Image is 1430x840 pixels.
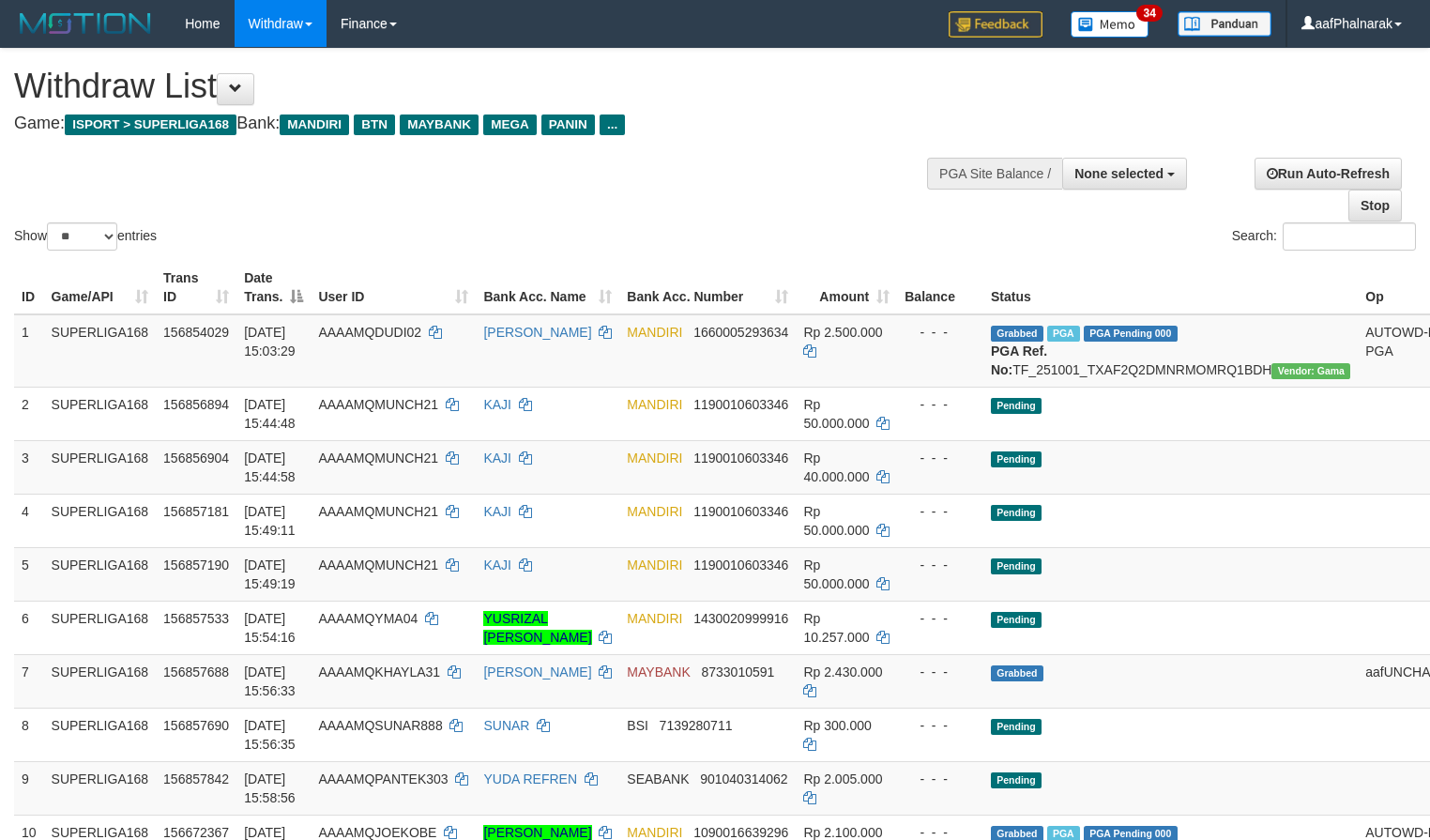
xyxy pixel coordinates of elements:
div: - - - [905,323,976,342]
span: Pending [991,451,1042,467]
span: AAAAMQMUNCH21 [318,451,438,466]
td: TF_251001_TXAF2Q2DMNRMOMRQ1BDH [983,314,1358,388]
span: 34 [1136,5,1162,22]
span: MEGA [483,115,537,135]
td: 2 [14,387,44,440]
span: Rp 50.000.000 [803,557,869,591]
span: 156857181 [163,504,229,519]
span: Copy 901040314062 to clipboard [700,771,787,787]
span: Grabbed [991,665,1043,681]
span: Pending [991,719,1042,735]
span: 156857690 [163,718,229,733]
td: SUPERLIGA168 [44,547,157,601]
a: Stop [1348,190,1402,221]
a: YUSRIZAL [PERSON_NAME] [483,611,591,645]
span: [DATE] 15:49:11 [244,504,296,538]
span: MAYBANK [627,664,690,680]
span: 156857688 [163,664,229,680]
th: User ID: activate to sort column ascending [311,261,476,314]
span: AAAAMQMUNCH21 [318,504,438,519]
span: 156857842 [163,771,229,787]
span: [DATE] 15:58:56 [244,771,296,805]
td: 6 [14,601,44,654]
span: 156857533 [163,611,229,626]
span: Copy 8733010591 to clipboard [701,664,774,680]
span: Copy 1190010603346 to clipboard [693,397,788,412]
div: - - - [905,609,976,628]
span: AAAAMQYMA04 [318,611,418,626]
span: 156854029 [163,325,229,340]
span: PGA Pending [1084,326,1178,342]
button: None selected [1062,158,1187,190]
span: AAAAMQDUDI02 [318,325,421,340]
td: SUPERLIGA168 [44,654,157,708]
span: [DATE] 15:44:58 [244,451,296,484]
div: - - - [905,502,976,521]
span: Rp 50.000.000 [803,504,869,538]
span: MANDIRI [280,115,349,135]
span: MAYBANK [400,115,479,135]
div: PGA Site Balance / [927,158,1062,190]
input: Search: [1283,222,1416,251]
th: Date Trans.: activate to sort column descending [236,261,311,314]
span: AAAAMQPANTEK303 [318,771,448,787]
a: YUDA REFREN [483,771,577,787]
th: Bank Acc. Number: activate to sort column ascending [619,261,796,314]
td: SUPERLIGA168 [44,387,157,440]
span: Marked by aafsoycanthlai [1047,326,1080,342]
span: MANDIRI [627,611,682,626]
span: Pending [991,772,1042,788]
td: 1 [14,314,44,388]
div: - - - [905,663,976,681]
span: [DATE] 15:44:48 [244,397,296,431]
span: Copy 1190010603346 to clipboard [693,451,788,466]
span: 156857190 [163,557,229,573]
span: BSI [627,718,648,733]
td: SUPERLIGA168 [44,601,157,654]
th: Amount: activate to sort column ascending [796,261,897,314]
b: PGA Ref. No: [991,344,1047,377]
span: Rp 300.000 [803,718,871,733]
span: MANDIRI [627,825,682,840]
span: [DATE] 15:03:29 [244,325,296,359]
div: - - - [905,395,976,414]
span: SEABANK [627,771,689,787]
span: [DATE] 15:54:16 [244,611,296,645]
span: Pending [991,612,1042,628]
span: PANIN [541,115,595,135]
span: Pending [991,558,1042,574]
th: ID [14,261,44,314]
span: AAAAMQJOEKOBE [318,825,436,840]
label: Show entries [14,222,157,251]
span: MANDIRI [627,504,682,519]
span: None selected [1074,166,1164,181]
img: Feedback.jpg [949,11,1042,38]
span: Copy 1190010603346 to clipboard [693,557,788,573]
td: SUPERLIGA168 [44,440,157,494]
span: Copy 1090016639296 to clipboard [693,825,788,840]
span: [DATE] 15:56:33 [244,664,296,698]
span: [DATE] 15:56:35 [244,718,296,752]
th: Trans ID: activate to sort column ascending [156,261,236,314]
span: 156672367 [163,825,229,840]
th: Game/API: activate to sort column ascending [44,261,157,314]
span: ... [600,115,625,135]
td: 4 [14,494,44,547]
label: Search: [1232,222,1416,251]
span: AAAAMQMUNCH21 [318,557,438,573]
img: MOTION_logo.png [14,9,157,38]
td: 5 [14,547,44,601]
span: Rp 2.100.000 [803,825,882,840]
a: KAJI [483,504,511,519]
a: KAJI [483,557,511,573]
img: Button%20Memo.svg [1071,11,1149,38]
a: KAJI [483,451,511,466]
span: MANDIRI [627,557,682,573]
td: 8 [14,708,44,761]
a: [PERSON_NAME] [483,325,591,340]
select: Showentries [47,222,117,251]
span: 156856894 [163,397,229,412]
td: 7 [14,654,44,708]
div: - - - [905,770,976,788]
span: MANDIRI [627,325,682,340]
